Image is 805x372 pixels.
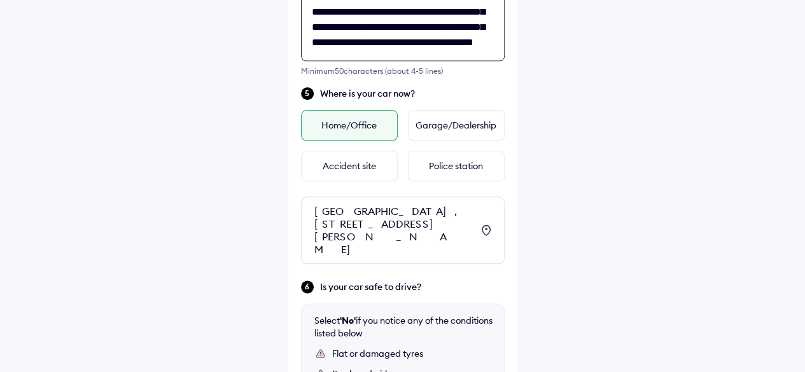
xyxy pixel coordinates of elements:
div: Home/Office [301,110,398,141]
div: Police station [408,151,505,181]
span: Where is your car now? [320,87,505,100]
div: [GEOGRAPHIC_DATA], [STREET_ADDRESS][PERSON_NAME] [314,205,472,256]
div: Minimum 50 characters (about 4-5 lines) [301,66,505,76]
span: Is your car safe to drive? [320,280,505,293]
div: Select if you notice any of the conditions listed below [314,314,493,340]
b: 'No' [340,315,356,326]
div: Flat or damaged tyres [332,347,491,360]
div: Garage/Dealership [408,110,505,141]
div: Accident site [301,151,398,181]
